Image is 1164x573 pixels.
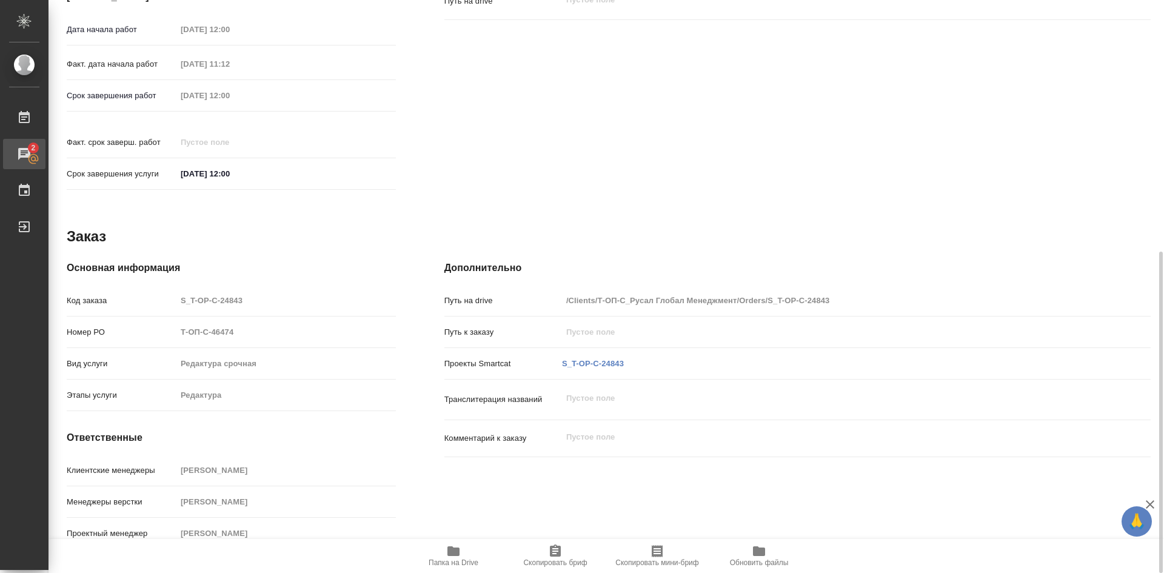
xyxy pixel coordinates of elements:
p: Вид услуги [67,358,176,370]
a: S_T-OP-C-24843 [562,359,624,368]
p: Путь к заказу [444,326,562,338]
button: Папка на Drive [403,539,504,573]
p: Проекты Smartcat [444,358,562,370]
span: Обновить файлы [730,558,789,567]
p: Проектный менеджер [67,528,176,540]
input: Пустое поле [176,87,283,104]
input: Пустое поле [176,355,396,372]
input: Пустое поле [176,386,396,404]
p: Факт. срок заверш. работ [67,136,176,149]
p: Путь на drive [444,295,562,307]
p: Этапы услуги [67,389,176,401]
input: Пустое поле [176,323,396,341]
p: Менеджеры верстки [67,496,176,508]
input: Пустое поле [176,55,283,73]
h4: Ответственные [67,431,396,445]
input: Пустое поле [176,21,283,38]
p: Клиентские менеджеры [67,464,176,477]
span: Папка на Drive [429,558,478,567]
input: Пустое поле [176,524,396,542]
span: 🙏 [1126,509,1147,534]
input: Пустое поле [176,493,396,511]
button: 🙏 [1122,506,1152,537]
h4: Дополнительно [444,261,1151,275]
p: Факт. дата начала работ [67,58,176,70]
p: Номер РО [67,326,176,338]
p: Срок завершения услуги [67,168,176,180]
input: Пустое поле [562,292,1092,309]
input: Пустое поле [176,133,283,151]
input: Пустое поле [176,292,396,309]
button: Скопировать мини-бриф [606,539,708,573]
input: Пустое поле [176,461,396,479]
button: Скопировать бриф [504,539,606,573]
p: Код заказа [67,295,176,307]
input: ✎ Введи что-нибудь [176,165,283,183]
input: Пустое поле [562,323,1092,341]
p: Транслитерация названий [444,394,562,406]
button: Обновить файлы [708,539,810,573]
span: 2 [24,142,42,154]
p: Срок завершения работ [67,90,176,102]
h2: Заказ [67,227,106,246]
h4: Основная информация [67,261,396,275]
a: 2 [3,139,45,169]
span: Скопировать бриф [523,558,587,567]
p: Комментарий к заказу [444,432,562,444]
p: Дата начала работ [67,24,176,36]
span: Скопировать мини-бриф [615,558,698,567]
